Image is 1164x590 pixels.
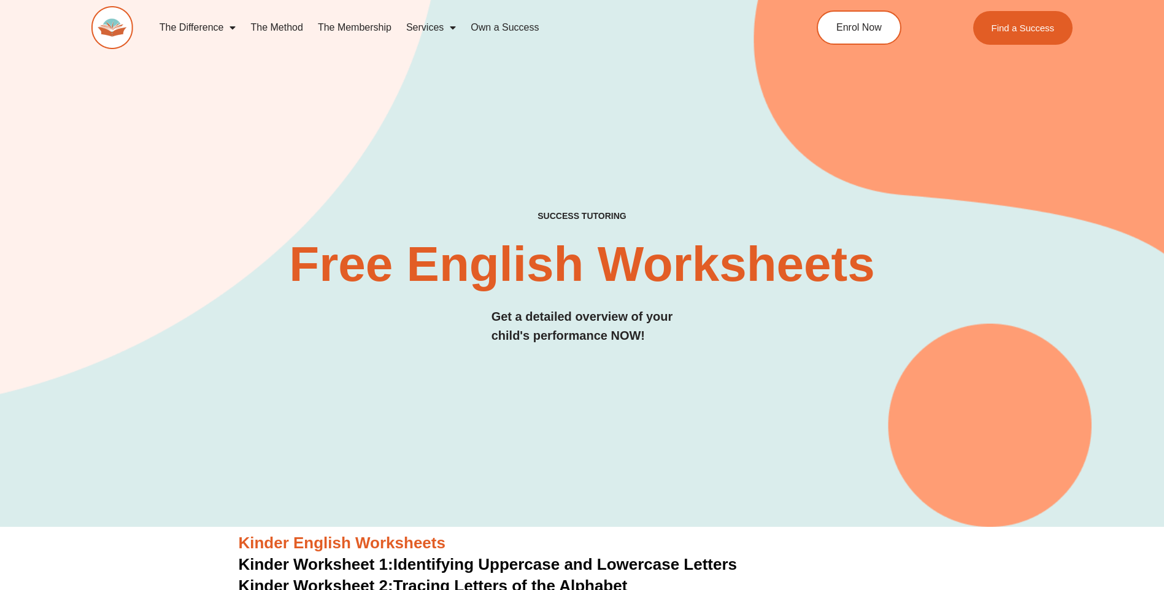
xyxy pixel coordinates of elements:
a: The Difference [152,13,244,42]
h2: Free English Worksheets​ [258,240,906,289]
a: Kinder Worksheet 1:Identifying Uppercase and Lowercase Letters [239,555,738,573]
a: Enrol Now [817,10,901,45]
a: Own a Success [463,13,546,42]
a: Find a Success [973,11,1073,45]
h3: Kinder English Worksheets [239,533,926,554]
span: Kinder Worksheet 1: [239,555,393,573]
h3: Get a detailed overview of your child's performance NOW! [491,307,673,345]
h4: SUCCESS TUTORING​ [437,211,728,221]
a: Services [399,13,463,42]
a: The Method [243,13,310,42]
span: Enrol Now [836,23,882,33]
span: Find a Success [992,23,1055,33]
nav: Menu [152,13,761,42]
a: The Membership [310,13,399,42]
